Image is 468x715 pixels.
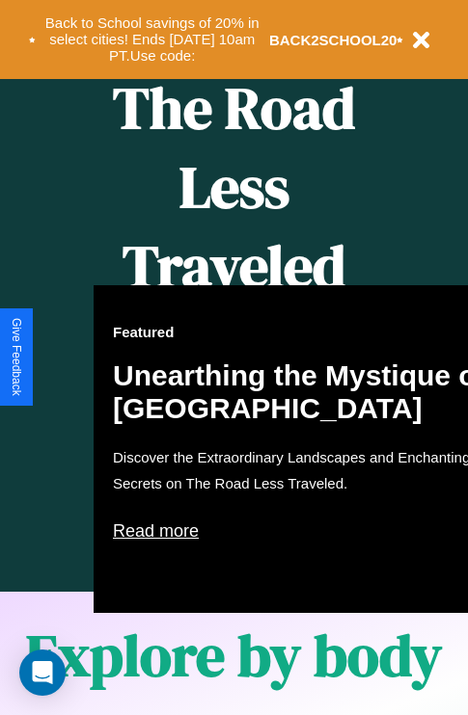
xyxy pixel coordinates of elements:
h1: The Road Less Traveled [94,68,374,306]
button: Back to School savings of 20% in select cities! Ends [DATE] 10am PT.Use code: [36,10,269,69]
h1: Explore by body [26,616,442,695]
b: BACK2SCHOOL20 [269,32,398,48]
div: Give Feedback [10,318,23,396]
div: Open Intercom Messenger [19,649,66,696]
